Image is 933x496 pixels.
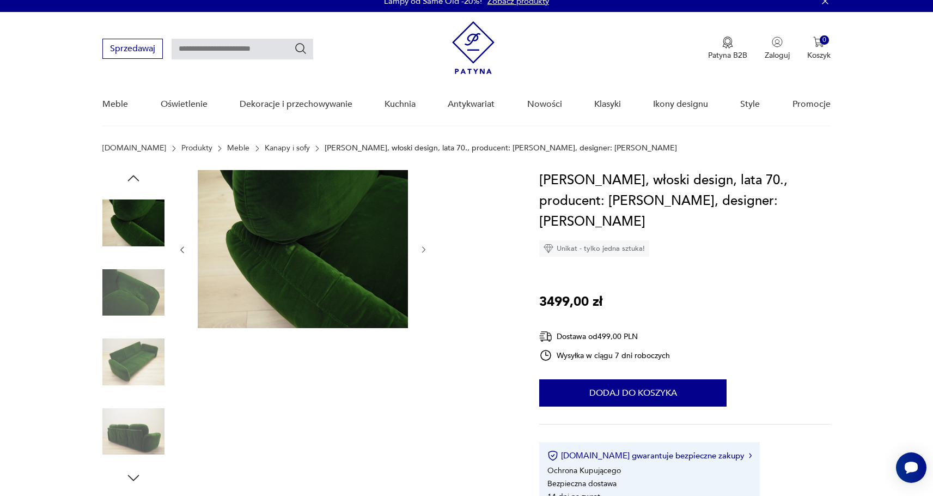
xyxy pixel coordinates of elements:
a: Nowości [527,83,562,125]
img: Zdjęcie produktu Sofa welurowa zielona, włoski design, lata 70., producent: Busnelli, designer: A... [102,331,164,393]
img: Ikona diamentu [544,244,553,253]
button: [DOMAIN_NAME] gwarantuje bezpieczne zakupy [547,450,752,461]
li: Bezpieczna dostawa [547,479,617,489]
img: Zdjęcie produktu Sofa welurowa zielona, włoski design, lata 70., producent: Busnelli, designer: A... [102,262,164,324]
a: Kanapy i sofy [265,144,310,153]
a: Ikona medaluPatyna B2B [708,37,747,61]
button: 0Koszyk [807,37,831,61]
p: Zaloguj [765,50,790,61]
a: Ikony designu [653,83,708,125]
img: Ikona medalu [722,37,733,49]
img: Ikonka użytkownika [772,37,783,47]
a: Oświetlenie [161,83,208,125]
p: Patyna B2B [708,50,747,61]
li: Ochrona Kupującego [547,465,621,476]
img: Zdjęcie produktu Sofa welurowa zielona, włoski design, lata 70., producent: Busnelli, designer: A... [198,170,408,328]
a: Dekoracje i przechowywanie [240,83,352,125]
img: Patyna - sklep z meblami i dekoracjami vintage [452,21,495,74]
img: Zdjęcie produktu Sofa welurowa zielona, włoski design, lata 70., producent: Busnelli, designer: A... [102,401,164,463]
a: Klasyki [594,83,621,125]
iframe: Smartsupp widget button [896,452,926,483]
button: Dodaj do koszyka [539,379,727,407]
p: 3499,00 zł [539,292,602,312]
img: Ikona strzałki w prawo [749,453,752,458]
p: [PERSON_NAME], włoski design, lata 70., producent: [PERSON_NAME], designer: [PERSON_NAME] [325,144,677,153]
a: Sprzedawaj [102,46,163,53]
a: [DOMAIN_NAME] [102,144,166,153]
button: Zaloguj [765,37,790,61]
a: Meble [227,144,249,153]
a: Kuchnia [385,83,416,125]
div: Wysyłka w ciągu 7 dni roboczych [539,349,670,362]
a: Antykwariat [448,83,495,125]
button: Szukaj [294,42,307,55]
button: Sprzedawaj [102,39,163,59]
img: Zdjęcie produktu Sofa welurowa zielona, włoski design, lata 70., producent: Busnelli, designer: A... [102,192,164,254]
button: Patyna B2B [708,37,747,61]
a: Style [740,83,760,125]
a: Meble [102,83,128,125]
img: Ikona koszyka [813,37,824,47]
img: Ikona certyfikatu [547,450,558,461]
div: 0 [820,35,829,45]
a: Promocje [792,83,831,125]
a: Produkty [181,144,212,153]
p: Koszyk [807,50,831,61]
div: Unikat - tylko jedna sztuka! [539,240,649,257]
div: Dostawa od 499,00 PLN [539,330,670,343]
img: Ikona dostawy [539,330,552,343]
h1: [PERSON_NAME], włoski design, lata 70., producent: [PERSON_NAME], designer: [PERSON_NAME] [539,170,830,232]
